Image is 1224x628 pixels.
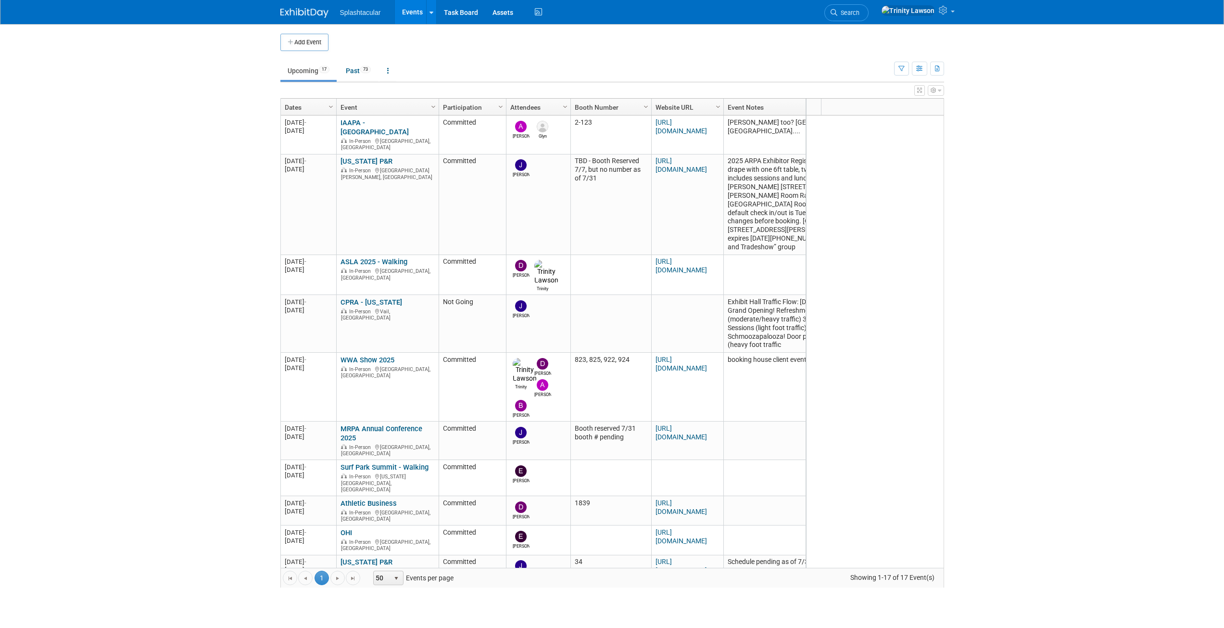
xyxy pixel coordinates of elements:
[723,555,919,585] td: Schedule pending as of 7/31
[341,257,407,266] a: ASLA 2025 - Walking
[656,499,707,515] a: [URL][DOMAIN_NAME]
[341,365,434,379] div: [GEOGRAPHIC_DATA], [GEOGRAPHIC_DATA]
[575,99,645,115] a: Booth Number
[341,508,434,523] div: [GEOGRAPHIC_DATA], [GEOGRAPHIC_DATA]
[513,132,530,140] div: Alex Weidman
[341,118,409,136] a: IAAPA - [GEOGRAPHIC_DATA]
[824,4,869,21] a: Search
[304,119,306,126] span: -
[304,157,306,165] span: -
[349,444,374,450] span: In-Person
[285,528,332,537] div: [DATE]
[374,571,390,585] span: 50
[513,542,530,550] div: Enrico Rossi
[495,99,506,114] a: Column Settings
[534,370,551,377] div: Drew Ford
[428,99,439,114] a: Column Settings
[285,463,332,471] div: [DATE]
[439,295,506,353] td: Not Going
[570,115,651,154] td: 2-123
[723,353,919,422] td: booking house client event
[346,571,360,585] a: Go to the last page
[392,575,400,582] span: select
[341,424,422,442] a: MRPA Annual Conference 2025
[570,353,651,422] td: 823, 825, 922, 924
[349,268,374,274] span: In-Person
[349,308,374,315] span: In-Person
[341,528,352,537] a: OHI
[341,567,434,581] div: Muncie, [GEOGRAPHIC_DATA]
[304,529,306,536] span: -
[510,99,564,115] a: Attendees
[881,5,935,16] img: Trinity Lawson
[656,99,717,115] a: Website URL
[304,258,306,265] span: -
[513,438,530,446] div: Jimmy Nigh
[439,255,506,295] td: Committed
[330,571,345,585] a: Go to the next page
[439,525,506,555] td: Committed
[304,298,306,306] span: -
[513,383,530,390] div: Trinity Lawson
[334,575,341,582] span: Go to the next page
[723,115,919,154] td: [PERSON_NAME] too? [GEOGRAPHIC_DATA] & [GEOGRAPHIC_DATA]....
[341,474,347,478] img: In-Person Event
[439,115,506,154] td: Committed
[341,499,397,508] a: Athletic Business
[285,433,332,441] div: [DATE]
[513,477,530,484] div: Enrico Rossi
[349,167,374,174] span: In-Person
[341,366,347,371] img: In-Person Event
[570,154,651,255] td: TBD - Booth Reserved 7/7, but no number as of 7/31
[656,528,707,545] a: [URL][DOMAIN_NAME]
[285,165,332,173] div: [DATE]
[515,400,527,411] img: Brian Faulkner
[656,558,707,574] a: [URL][DOMAIN_NAME]
[341,443,434,457] div: [GEOGRAPHIC_DATA], [GEOGRAPHIC_DATA]
[515,560,527,572] img: Jimmy Nigh
[439,353,506,422] td: Committed
[723,295,919,353] td: Exhibit Hall Traffic Flow: [DATE] 2:45 pm - 3:15 pm Exhibit Hall Grand Opening! Refreshment Socia...
[656,157,707,173] a: [URL][DOMAIN_NAME]
[341,268,347,273] img: In-Person Event
[439,496,506,525] td: Committed
[285,127,332,135] div: [DATE]
[302,575,309,582] span: Go to the previous page
[285,507,332,515] div: [DATE]
[341,558,392,566] a: [US_STATE] P&R
[340,9,381,16] span: Splashtacular
[349,539,374,545] span: In-Person
[656,257,707,274] a: [URL][DOMAIN_NAME]
[280,62,337,80] a: Upcoming17
[341,538,434,552] div: [GEOGRAPHIC_DATA], [GEOGRAPHIC_DATA]
[315,571,329,585] span: 1
[641,99,651,114] a: Column Settings
[723,154,919,255] td: 2025 ARPA Exhibitor Registration Booths are 8'x8' pipe and drape with one 6ft table, two chairs a...
[283,571,297,585] a: Go to the first page
[713,99,723,114] a: Column Settings
[326,99,336,114] a: Column Settings
[341,308,347,313] img: In-Person Event
[341,307,434,321] div: Vail, [GEOGRAPHIC_DATA]
[298,571,313,585] a: Go to the previous page
[285,257,332,266] div: [DATE]
[656,424,707,441] a: [URL][DOMAIN_NAME]
[341,539,347,544] img: In-Person Event
[341,167,347,172] img: In-Person Event
[349,366,374,372] span: In-Person
[341,137,434,151] div: [GEOGRAPHIC_DATA], [GEOGRAPHIC_DATA]
[285,99,330,115] a: Dates
[728,99,913,115] a: Event Notes
[341,463,429,472] a: Surf Park Summit - Walking
[286,575,294,582] span: Go to the first page
[515,300,527,312] img: Jimmy Nigh
[515,260,527,271] img: Drew Ford
[285,157,332,165] div: [DATE]
[285,537,332,545] div: [DATE]
[349,575,357,582] span: Go to the last page
[534,132,551,140] div: Glyn Jones
[285,306,332,314] div: [DATE]
[570,422,651,460] td: Booth reserved 7/31 booth # pending
[341,138,347,143] img: In-Person Event
[841,571,943,584] span: Showing 1-17 of 17 Event(s)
